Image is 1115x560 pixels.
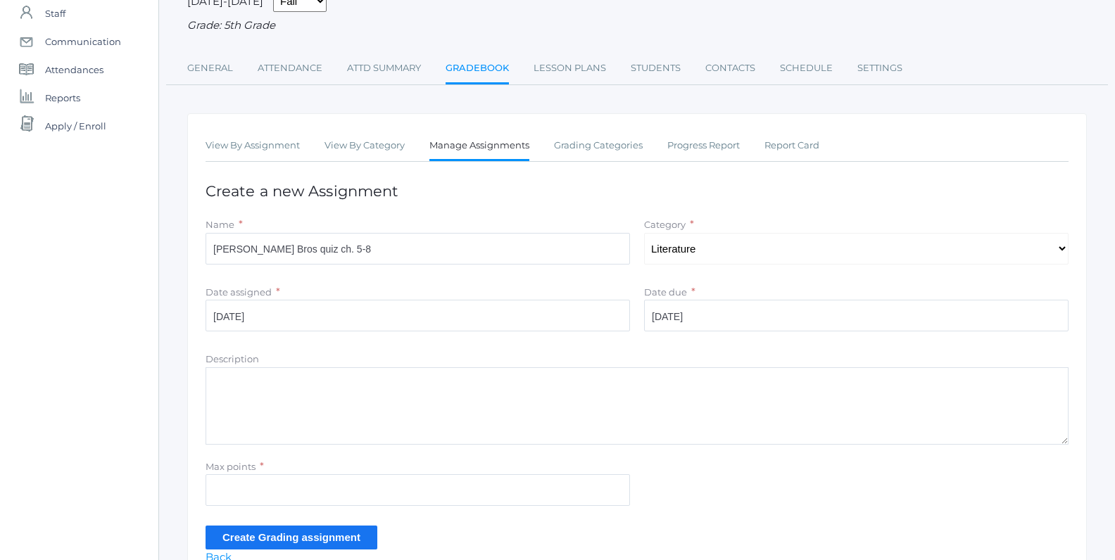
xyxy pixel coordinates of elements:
label: Category [644,219,686,230]
span: Communication [45,27,121,56]
a: View By Assignment [206,132,300,160]
span: Reports [45,84,80,112]
a: Report Card [764,132,819,160]
span: Attendances [45,56,103,84]
a: Schedule [780,54,833,82]
a: View By Category [325,132,405,160]
a: Gradebook [446,54,509,84]
a: Attendance [258,54,322,82]
a: Progress Report [667,132,740,160]
a: Lesson Plans [534,54,606,82]
label: Description [206,353,259,364]
div: Grade: 5th Grade [187,18,1087,34]
label: Date due [644,286,687,298]
a: Students [631,54,681,82]
label: Name [206,219,234,230]
a: Grading Categories [554,132,643,160]
h1: Create a new Assignment [206,183,1069,199]
a: Settings [857,54,902,82]
a: Manage Assignments [429,132,529,162]
a: Attd Summary [347,54,421,82]
span: Apply / Enroll [45,112,106,140]
label: Max points [206,461,256,472]
input: Create Grading assignment [206,526,377,549]
a: General [187,54,233,82]
a: Contacts [705,54,755,82]
label: Date assigned [206,286,272,298]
